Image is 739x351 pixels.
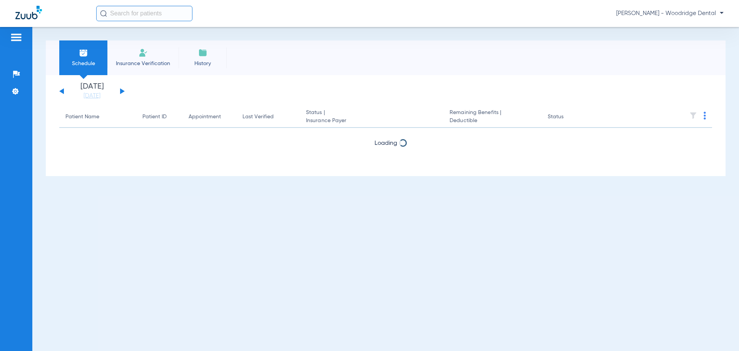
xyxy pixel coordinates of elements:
[79,48,88,57] img: Schedule
[96,6,192,21] input: Search for patients
[189,113,221,121] div: Appointment
[10,33,22,42] img: hamburger-icon
[69,83,115,100] li: [DATE]
[704,112,706,119] img: group-dot-blue.svg
[184,60,221,67] span: History
[65,113,99,121] div: Patient Name
[375,140,397,146] span: Loading
[450,117,535,125] span: Deductible
[242,113,294,121] div: Last Verified
[542,106,594,128] th: Status
[100,10,107,17] img: Search Icon
[15,6,42,19] img: Zuub Logo
[142,113,167,121] div: Patient ID
[69,92,115,100] a: [DATE]
[443,106,541,128] th: Remaining Benefits |
[142,113,176,121] div: Patient ID
[139,48,148,57] img: Manual Insurance Verification
[65,60,102,67] span: Schedule
[306,117,437,125] span: Insurance Payer
[189,113,230,121] div: Appointment
[113,60,173,67] span: Insurance Verification
[65,113,130,121] div: Patient Name
[616,10,724,17] span: [PERSON_NAME] - Woodridge Dental
[689,112,697,119] img: filter.svg
[198,48,207,57] img: History
[300,106,443,128] th: Status |
[242,113,274,121] div: Last Verified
